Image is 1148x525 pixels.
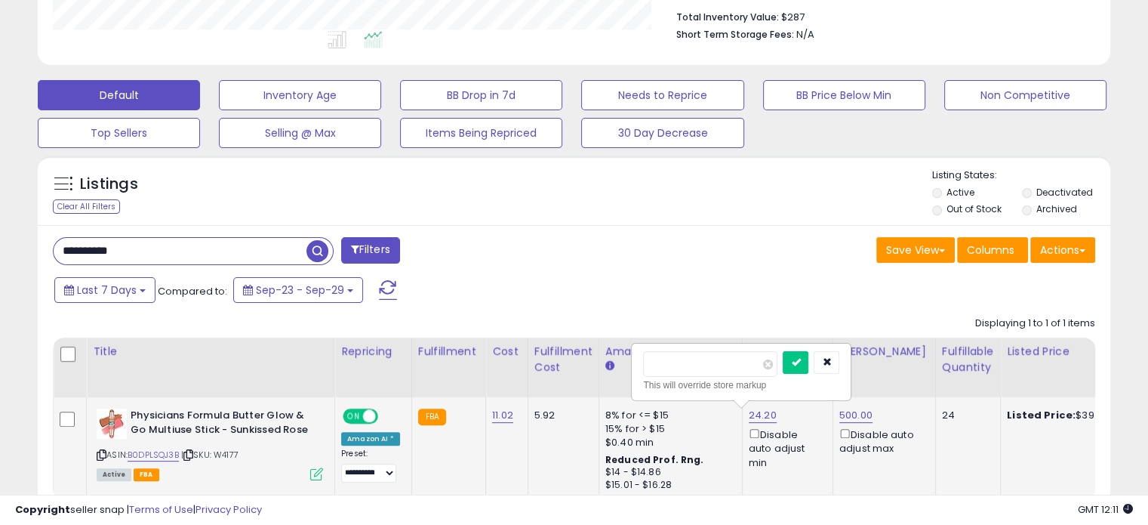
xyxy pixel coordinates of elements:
a: B0DPLSQJ3B [128,449,179,462]
span: 2025-10-7 12:11 GMT [1078,502,1133,517]
div: Listed Price [1007,344,1137,360]
span: Last 7 Days [77,283,137,298]
div: [PERSON_NAME] [839,344,929,360]
div: Amazon Fees [605,344,736,360]
span: OFF [376,410,400,423]
img: 41jcZ1k1dvL._SL40_.jpg [97,409,127,439]
button: 30 Day Decrease [581,118,743,148]
button: Default [38,80,200,110]
div: joined the conversation [91,284,230,298]
button: Upload attachment [23,458,35,470]
div: $15.01 - $16.28 [605,479,731,492]
div: $39.01 [1007,409,1132,422]
div: HI Fame,That's great! I'm happy to confirm that you want to continue with themonthly billing plan... [12,316,248,511]
span: N/A [796,27,814,42]
div: I understand, we want to continue with the monthly plan. [54,221,290,269]
div: HI Fame, That's great! I'm happy to confirm that you want to continue with the . [24,325,235,399]
textarea: Message… [13,426,289,452]
li: $287 [676,7,1084,25]
button: Selling @ Max [219,118,381,148]
button: Top Sellers [38,118,200,148]
div: Title [93,344,328,360]
button: Actions [1030,237,1095,263]
b: Short Term Storage Fees: [676,28,794,41]
li: You can cancel anytime, but since it’s a discounted long-term plan, there are no refunds for unus... [35,158,235,200]
div: Disable auto adjust min [749,426,821,470]
button: Start recording [96,458,108,470]
div: Cost [492,344,522,360]
button: Sep-23 - Sep-29 [233,277,363,303]
div: No further action is required from your side at this time. Please let me know if you have any oth... [24,399,235,502]
div: Repricing [341,344,405,360]
span: | SKU: W4177 [181,449,239,461]
b: Reduced Prof. Rng. [605,453,704,466]
h5: Listings [80,174,138,195]
div: Fulfillable Quantity [942,344,994,375]
a: Privacy Policy [195,502,262,517]
button: Columns [957,237,1028,263]
div: $0.40 min [605,436,731,449]
span: Columns [967,242,1014,258]
b: Listed Price: [1007,408,1076,422]
span: ON [344,410,363,423]
span: Compared to: [158,284,227,298]
button: Gif picker [72,458,84,470]
a: 11.02 [492,408,513,423]
button: Save View [876,237,955,263]
p: Listing States: [932,168,1110,183]
div: ASIN: [97,409,323,479]
button: Filters [341,237,400,264]
button: Items Being Repriced [400,118,562,148]
div: Disable auto adjust max [839,426,924,456]
b: Keirth [91,286,123,296]
button: go back [10,6,38,35]
label: Active [946,186,974,199]
label: Out of Stock [946,202,1002,215]
li: The annual plan is paid upfront (and then yearly) in one payment of 5,100, not monthly. [35,39,235,81]
label: Archived [1036,202,1076,215]
button: BB Drop in 7d [400,80,562,110]
button: Home [236,6,265,35]
p: Active 45m ago [73,19,150,34]
a: Terms of Use [129,502,193,517]
div: 24 [942,409,989,422]
button: Needs to Reprice [581,80,743,110]
span: All listings currently available for purchase on Amazon [97,468,131,481]
b: Physicians Formula Butter Glow & Go Multiuse Stick - Sunkissed Rose [131,409,314,440]
div: Displaying 1 to 1 of 1 items [975,317,1095,331]
button: Last 7 Days [54,277,155,303]
button: Inventory Age [219,80,381,110]
div: Fulfillment Cost [534,344,592,375]
a: 24.20 [749,408,777,423]
div: $14 - $14.86 [605,466,731,479]
div: Preset: [341,449,400,483]
div: seller snap | | [15,503,262,517]
div: Close [265,6,292,33]
div: Fulfillment [418,344,479,360]
div: This will override store markup [643,378,839,393]
strong: Copyright [15,502,70,517]
label: Deactivated [1036,186,1092,199]
li: While the annual plan is non-refundable, we always aim to work with sellers long term, so if some... [35,84,235,154]
span: Sep-23 - Sep-29 [256,283,344,298]
b: Total Inventory Value: [676,11,779,23]
h1: Keirth [73,8,109,19]
div: 15% for > $15 [605,422,731,436]
div: Keirth says… [12,316,290,523]
button: Send a message… [259,452,283,476]
button: Emoji picker [48,458,60,470]
div: Clear All Filters [53,199,120,214]
button: Non Competitive [944,80,1106,110]
div: 5.92 [534,409,587,422]
button: BB Price Below Min [763,80,925,110]
a: 500.00 [839,408,873,423]
div: Amazon AI * [341,432,400,446]
div: 8% for <= $15 [605,409,731,422]
div: I understand, we want to continue with the monthly plan. [66,230,278,260]
img: Profile image for Keirth [72,283,87,298]
small: FBA [418,409,446,425]
img: Profile image for Keirth [43,8,67,32]
div: Fame says… [12,221,290,281]
small: Amazon Fees. [605,360,614,373]
div: Keirth says… [12,281,290,316]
